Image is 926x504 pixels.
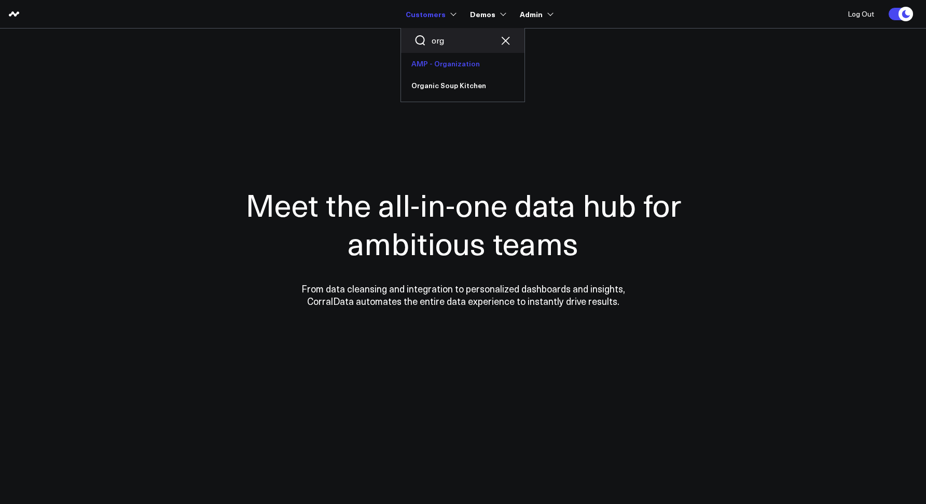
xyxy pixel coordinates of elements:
[401,53,524,75] a: AMP - Organization
[499,34,512,47] button: Clear search
[406,5,454,23] a: Customers
[470,5,504,23] a: Demos
[520,5,551,23] a: Admin
[432,35,494,46] input: Search customers input
[414,34,426,47] button: Search customers button
[279,283,647,307] p: From data cleansing and integration to personalized dashboards and insights, CorralData automates...
[401,75,524,96] a: Organic Soup Kitchen
[209,185,717,262] h1: Meet the all-in-one data hub for ambitious teams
